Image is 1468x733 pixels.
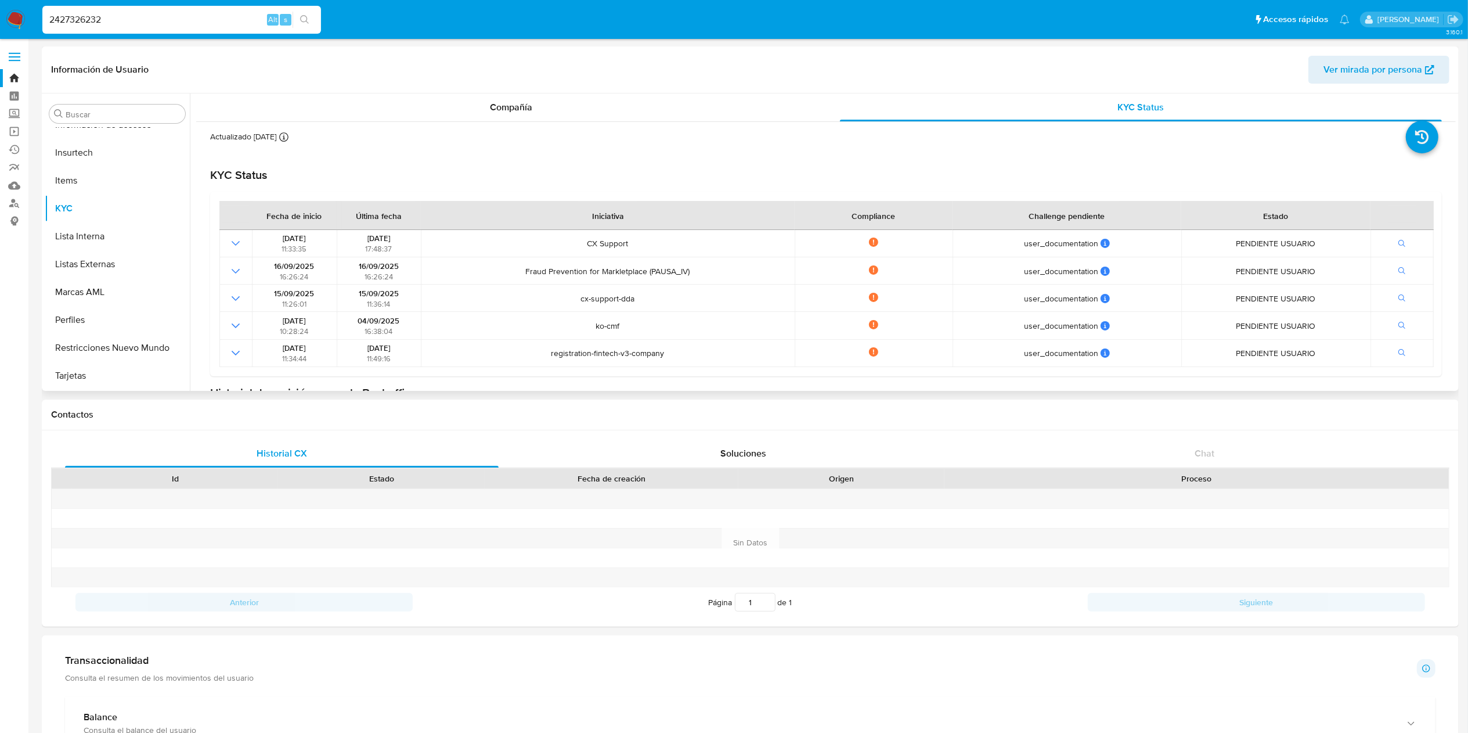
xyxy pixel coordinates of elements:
div: Estado [286,473,476,484]
button: Listas Externas [45,250,190,278]
div: Proceso [953,473,1441,484]
button: Perfiles [45,306,190,334]
button: Buscar [54,109,63,118]
h1: Información de Usuario [51,64,149,76]
button: Ver mirada por persona [1308,56,1449,84]
h1: Contactos [51,409,1449,421]
button: Marcas AML [45,278,190,306]
span: 1 [789,597,792,608]
div: Origen [746,473,936,484]
input: Buscar usuario o caso... [42,12,321,27]
div: Fecha de creación [493,473,730,484]
span: Compañía [490,100,532,114]
span: s [284,14,287,25]
button: KYC [45,195,190,222]
span: Alt [268,14,277,25]
button: Siguiente [1088,593,1425,612]
a: Salir [1447,13,1459,26]
span: Soluciones [720,447,766,460]
button: search-icon [293,12,316,28]
button: Anterior [75,593,413,612]
button: Tarjetas [45,362,190,390]
button: Items [45,167,190,195]
span: KYC Status [1118,100,1164,114]
input: Buscar [66,109,181,120]
span: Historial CX [257,447,307,460]
p: Actualizado [DATE] [210,131,276,142]
div: Id [80,473,270,484]
a: Notificaciones [1340,15,1350,24]
p: paloma.falcondesoto@mercadolibre.cl [1377,14,1443,25]
button: Insurtech [45,139,190,167]
button: Lista Interna [45,222,190,250]
span: Ver mirada por persona [1323,56,1422,84]
span: Accesos rápidos [1263,13,1328,26]
button: Restricciones Nuevo Mundo [45,334,190,362]
span: Chat [1195,447,1214,460]
span: Página de [709,593,792,612]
